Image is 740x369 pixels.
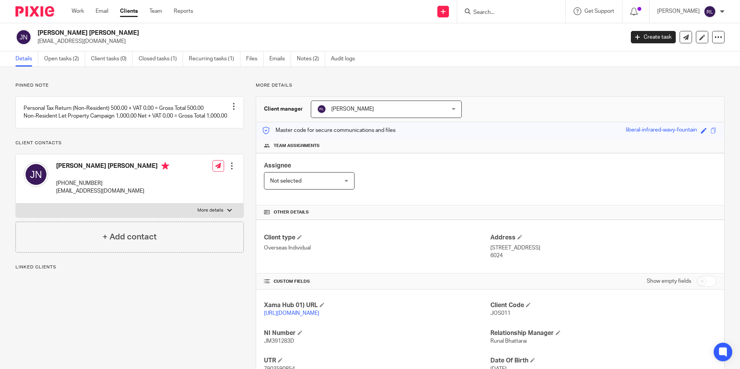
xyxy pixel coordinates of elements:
[584,9,614,14] span: Get Support
[264,162,291,169] span: Assignee
[331,106,374,112] span: [PERSON_NAME]
[626,126,697,135] div: liberal-infrared-wavy-fountain
[103,231,157,243] h4: + Add contact
[490,301,716,309] h4: Client Code
[657,7,700,15] p: [PERSON_NAME]
[161,162,169,170] i: Primary
[264,105,303,113] h3: Client manager
[56,179,169,187] p: [PHONE_NUMBER]
[72,7,84,15] a: Work
[269,51,291,67] a: Emails
[647,277,691,285] label: Show empty fields
[317,104,326,114] img: svg%3E
[38,29,503,37] h2: [PERSON_NAME] [PERSON_NAME]
[274,209,309,215] span: Other details
[15,140,244,146] p: Client contacts
[490,338,527,344] span: Runal Bhattarai
[270,178,301,184] span: Not selected
[704,5,716,18] img: svg%3E
[15,264,244,270] p: Linked clients
[473,9,542,16] input: Search
[274,143,320,149] span: Team assignments
[264,357,490,365] h4: UTR
[264,338,294,344] span: JM391283D
[490,244,716,252] p: [STREET_ADDRESS]
[490,357,716,365] h4: Date Of Birth
[262,126,396,134] p: Master code for secure communications and files
[15,6,54,17] img: Pixie
[297,51,325,67] a: Notes (2)
[174,7,193,15] a: Reports
[56,162,169,172] h4: [PERSON_NAME] [PERSON_NAME]
[15,29,32,45] img: svg%3E
[24,162,48,187] img: svg%3E
[96,7,108,15] a: Email
[331,51,361,67] a: Audit logs
[189,51,240,67] a: Recurring tasks (1)
[256,82,725,89] p: More details
[139,51,183,67] a: Closed tasks (1)
[197,207,223,214] p: More details
[264,278,490,285] h4: CUSTOM FIELDS
[38,38,619,45] p: [EMAIL_ADDRESS][DOMAIN_NAME]
[490,329,716,337] h4: Relationship Manager
[149,7,162,15] a: Team
[264,301,490,309] h4: Xama Hub 01) URL
[56,187,169,195] p: [EMAIL_ADDRESS][DOMAIN_NAME]
[490,252,716,260] p: 6024
[44,51,85,67] a: Open tasks (2)
[15,82,244,89] p: Pinned note
[490,311,510,316] span: JOS011
[120,7,138,15] a: Clients
[91,51,133,67] a: Client tasks (0)
[490,234,716,242] h4: Address
[264,244,490,252] p: Overseas Individual
[631,31,676,43] a: Create task
[246,51,264,67] a: Files
[15,51,38,67] a: Details
[264,234,490,242] h4: Client type
[264,311,319,316] a: [URL][DOMAIN_NAME]
[264,329,490,337] h4: NI Number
